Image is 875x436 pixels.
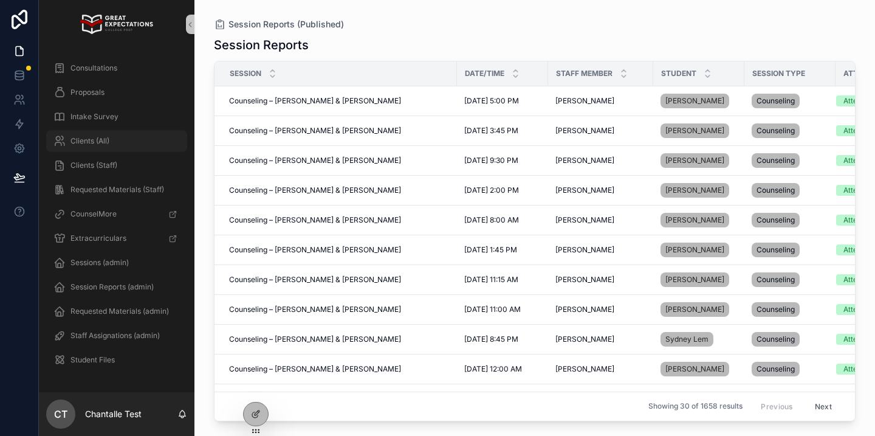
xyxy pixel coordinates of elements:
span: [PERSON_NAME] [665,156,724,165]
span: [DATE] 2:00 PM [464,185,519,195]
a: [PERSON_NAME] [661,123,729,138]
span: [PERSON_NAME] [555,245,614,255]
a: Counseling [752,210,828,230]
span: [PERSON_NAME] [555,275,614,285]
a: [PERSON_NAME] [661,270,737,289]
span: Counseling [757,275,795,285]
a: Counseling [752,300,828,319]
a: Counseling – [PERSON_NAME] & [PERSON_NAME] [229,215,450,225]
a: [PERSON_NAME] [661,302,729,317]
a: [DATE] 12:00 AM [464,364,541,374]
a: [PERSON_NAME] [555,275,646,285]
span: Counseling – [PERSON_NAME] & [PERSON_NAME] [229,275,401,285]
a: [PERSON_NAME] [555,215,646,225]
a: Counseling – [PERSON_NAME] & [PERSON_NAME] [229,185,450,195]
span: [PERSON_NAME] [665,96,724,106]
span: Counseling – [PERSON_NAME] & [PERSON_NAME] [229,156,401,165]
span: [DATE] 9:30 PM [464,156,518,165]
span: [PERSON_NAME] [555,334,614,344]
a: Counseling [752,389,828,409]
a: [PERSON_NAME] [555,364,646,374]
a: Sessions (admin) [46,252,187,274]
span: [DATE] 11:15 AM [464,275,518,285]
a: Intake Survey [46,106,187,128]
span: CT [54,407,67,421]
span: Requested Materials (admin) [70,306,169,316]
a: [DATE] 2:00 PM [464,185,541,195]
button: Next [806,397,840,416]
div: Attended [843,364,874,375]
a: Extracurriculars [46,227,187,249]
a: [PERSON_NAME] [661,121,737,140]
span: [PERSON_NAME] [665,275,724,285]
a: Counseling – [PERSON_NAME] & [PERSON_NAME] [229,245,450,255]
a: Staff Assignations (admin) [46,325,187,347]
span: Counseling [757,185,795,195]
span: Sydney Lem [665,334,709,344]
span: Intake Survey [70,112,118,122]
div: Attended [843,334,874,345]
span: [PERSON_NAME] [555,126,614,136]
span: [PERSON_NAME] [665,215,724,225]
a: [PERSON_NAME] [661,151,737,170]
a: Counseling – [PERSON_NAME] & [PERSON_NAME] [229,96,450,106]
div: Attended [843,215,874,226]
a: [PERSON_NAME] [661,243,729,257]
a: Requested Materials (admin) [46,300,187,322]
span: Staff Member [556,69,612,78]
a: [PERSON_NAME] [661,359,737,379]
a: Counseling [752,121,828,140]
div: Attended [843,125,874,136]
span: Staff Assignations (admin) [70,331,160,341]
a: [PERSON_NAME] [661,213,729,227]
span: Counseling – [PERSON_NAME] & [PERSON_NAME] [229,96,401,106]
span: [PERSON_NAME] [555,156,614,165]
a: [DATE] 9:30 PM [464,156,541,165]
span: [PERSON_NAME] [665,126,724,136]
a: [PERSON_NAME] [661,362,729,376]
span: Clients (All) [70,136,109,146]
span: Consultations [70,63,117,73]
div: scrollable content [39,49,194,387]
a: [PERSON_NAME] [555,185,646,195]
span: Counseling [757,245,795,255]
span: Counseling [757,156,795,165]
div: Attended [843,185,874,196]
a: [PERSON_NAME] [661,181,737,200]
span: Counseling – [PERSON_NAME] & [PERSON_NAME] [229,305,401,314]
div: Attended [843,304,874,315]
a: Counseling – [PERSON_NAME] & [PERSON_NAME] [229,126,450,136]
span: Counseling – [PERSON_NAME] & [PERSON_NAME] [229,245,401,255]
a: [DATE] 3:45 PM [464,126,541,136]
span: Showing 30 of 1658 results [648,402,743,412]
span: [PERSON_NAME] [555,305,614,314]
img: App logo [80,15,153,34]
a: [PERSON_NAME] [555,245,646,255]
a: Proposals [46,81,187,103]
a: [DATE] 11:15 AM [464,275,541,285]
span: [PERSON_NAME] [555,96,614,106]
div: Attended [843,155,874,166]
span: [DATE] 8:00 AM [464,215,519,225]
a: Session Reports (Published) [214,18,344,30]
span: [DATE] 8:45 PM [464,334,518,344]
span: Counseling – [PERSON_NAME] & [PERSON_NAME] [229,126,401,136]
a: Counseling [752,359,828,379]
a: [DATE] 8:00 AM [464,215,541,225]
div: Attended [843,95,874,106]
span: [DATE] 5:00 PM [464,96,519,106]
span: Extracurriculars [70,234,126,243]
p: Chantalle Test [85,408,142,420]
span: Session Reports (admin) [70,282,154,292]
a: [PERSON_NAME] [555,334,646,344]
span: Counseling – [PERSON_NAME] & [PERSON_NAME] [229,334,401,344]
span: Counseling [757,215,795,225]
a: Student Files [46,349,187,371]
a: Counseling – [PERSON_NAME] & [PERSON_NAME] [229,305,450,314]
a: [PERSON_NAME] [555,305,646,314]
a: Clients (All) [46,130,187,152]
a: Counseling – [PERSON_NAME] & [PERSON_NAME] [229,364,450,374]
a: [PERSON_NAME] [555,156,646,165]
span: Counseling [757,364,795,374]
span: Clients (Staff) [70,161,117,170]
